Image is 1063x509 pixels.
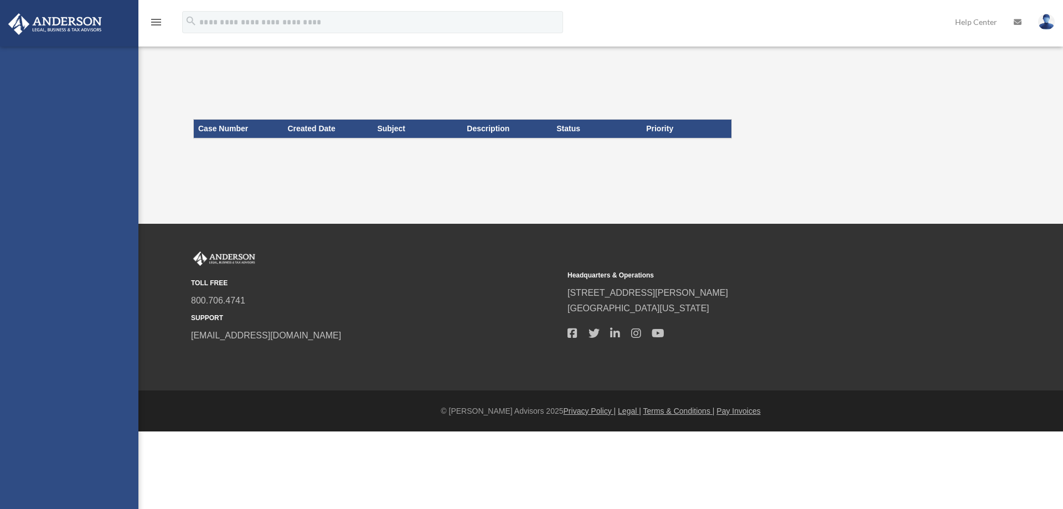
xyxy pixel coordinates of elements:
[564,407,616,415] a: Privacy Policy |
[567,304,709,313] a: [GEOGRAPHIC_DATA][US_STATE]
[5,13,105,35] img: Anderson Advisors Platinum Portal
[191,331,341,340] a: [EMAIL_ADDRESS][DOMAIN_NAME]
[191,296,245,305] a: 800.706.4741
[149,16,163,29] i: menu
[552,120,642,138] th: Status
[191,251,257,266] img: Anderson Advisors Platinum Portal
[149,19,163,29] a: menu
[283,120,373,138] th: Created Date
[191,277,560,289] small: TOLL FREE
[373,120,462,138] th: Subject
[194,120,283,138] th: Case Number
[1038,14,1055,30] img: User Pic
[567,288,728,297] a: [STREET_ADDRESS][PERSON_NAME]
[462,120,552,138] th: Description
[642,120,731,138] th: Priority
[138,404,1063,418] div: © [PERSON_NAME] Advisors 2025
[567,270,936,281] small: Headquarters & Operations
[191,312,560,324] small: SUPPORT
[716,407,760,415] a: Pay Invoices
[185,15,197,27] i: search
[643,407,715,415] a: Terms & Conditions |
[618,407,641,415] a: Legal |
